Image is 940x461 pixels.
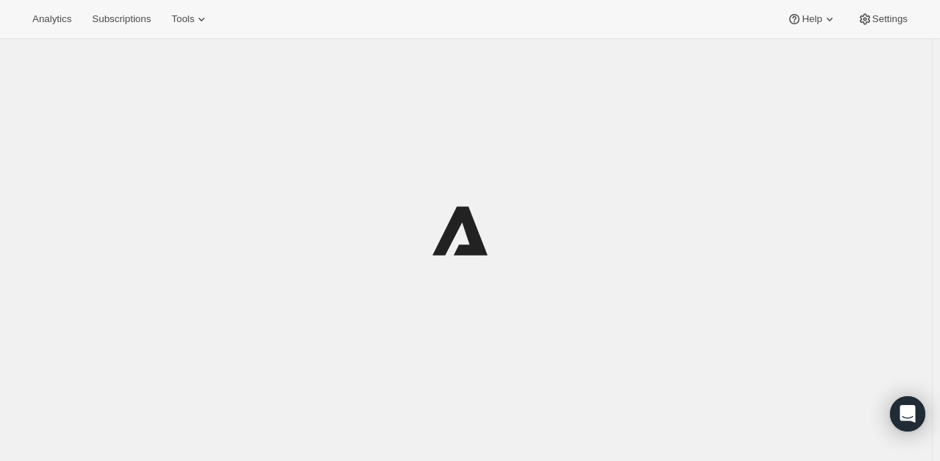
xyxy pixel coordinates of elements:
[92,13,151,25] span: Subscriptions
[171,13,194,25] span: Tools
[778,9,845,29] button: Help
[32,13,71,25] span: Analytics
[24,9,80,29] button: Analytics
[849,9,916,29] button: Settings
[802,13,822,25] span: Help
[83,9,160,29] button: Subscriptions
[872,13,908,25] span: Settings
[163,9,218,29] button: Tools
[890,396,925,432] div: Open Intercom Messenger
